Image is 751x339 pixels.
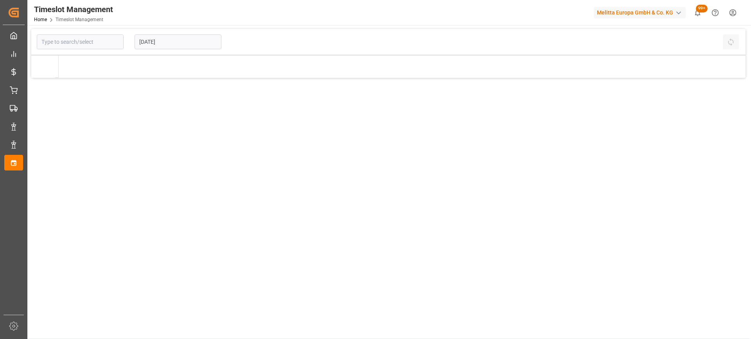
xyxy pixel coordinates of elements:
input: DD-MM-YYYY [135,34,221,49]
button: show 100 new notifications [689,4,706,22]
div: Melitta Europa GmbH & Co. KG [594,7,686,18]
button: Melitta Europa GmbH & Co. KG [594,5,689,20]
a: Home [34,17,47,22]
input: Type to search/select [37,34,124,49]
button: Help Center [706,4,724,22]
span: 99+ [696,5,708,13]
div: Timeslot Management [34,4,113,15]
